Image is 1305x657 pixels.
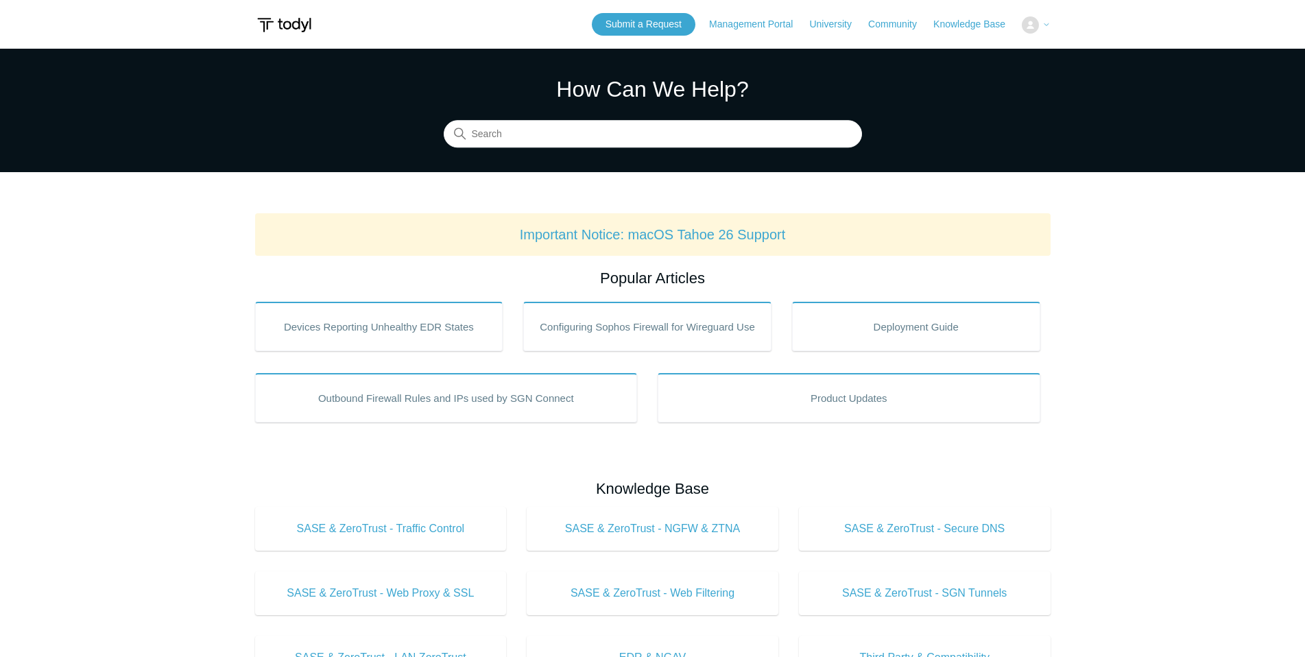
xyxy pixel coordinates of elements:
a: University [809,17,865,32]
a: SASE & ZeroTrust - NGFW & ZTNA [527,507,778,551]
a: SASE & ZeroTrust - Web Proxy & SSL [255,571,507,615]
img: Todyl Support Center Help Center home page [255,12,313,38]
a: Knowledge Base [933,17,1019,32]
a: Configuring Sophos Firewall for Wireguard Use [523,302,771,351]
span: SASE & ZeroTrust - Web Filtering [547,585,758,601]
a: SASE & ZeroTrust - Traffic Control [255,507,507,551]
a: Management Portal [709,17,806,32]
span: SASE & ZeroTrust - Web Proxy & SSL [276,585,486,601]
a: SASE & ZeroTrust - Secure DNS [799,507,1051,551]
a: Community [868,17,931,32]
span: SASE & ZeroTrust - NGFW & ZTNA [547,521,758,537]
a: Important Notice: macOS Tahoe 26 Support [520,227,786,242]
h2: Knowledge Base [255,477,1051,500]
span: SASE & ZeroTrust - Secure DNS [819,521,1030,537]
a: SASE & ZeroTrust - SGN Tunnels [799,571,1051,615]
a: Outbound Firewall Rules and IPs used by SGN Connect [255,373,638,422]
a: SASE & ZeroTrust - Web Filtering [527,571,778,615]
span: SASE & ZeroTrust - Traffic Control [276,521,486,537]
a: Deployment Guide [792,302,1040,351]
h1: How Can We Help? [444,73,862,106]
input: Search [444,121,862,148]
span: SASE & ZeroTrust - SGN Tunnels [819,585,1030,601]
a: Submit a Request [592,13,695,36]
h2: Popular Articles [255,267,1051,289]
a: Devices Reporting Unhealthy EDR States [255,302,503,351]
a: Product Updates [658,373,1040,422]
